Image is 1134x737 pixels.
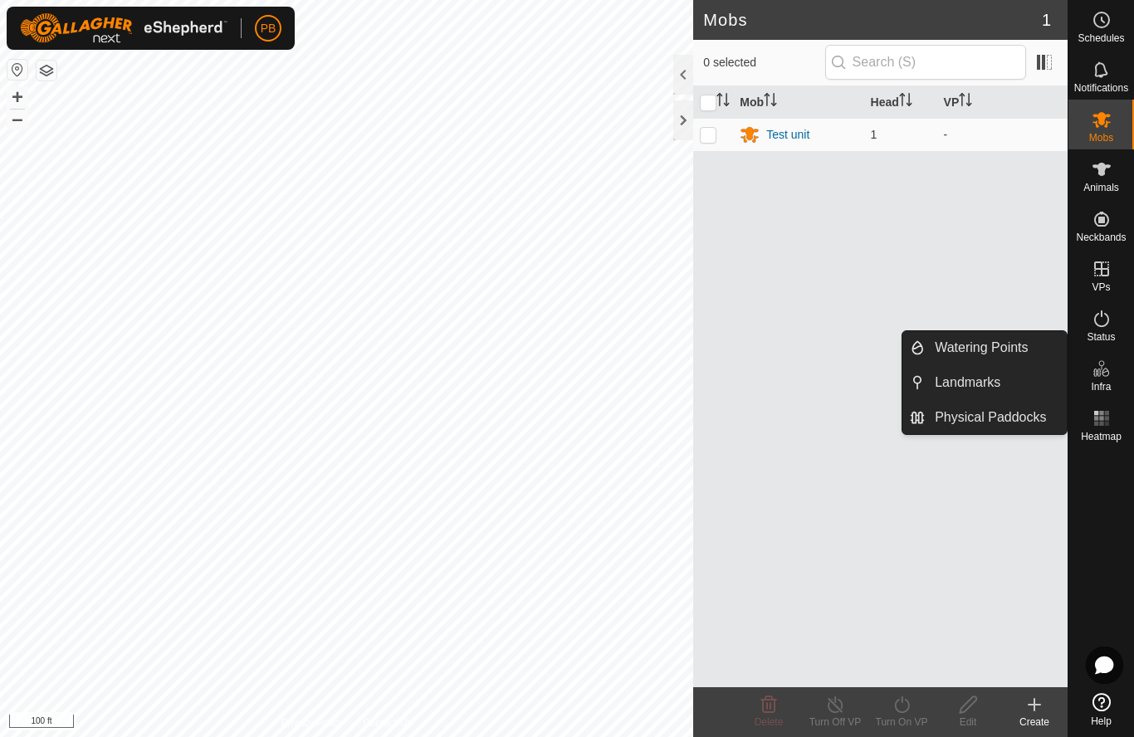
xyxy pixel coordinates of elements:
p-sorticon: Activate to sort [959,95,972,109]
span: Status [1087,332,1115,342]
span: PB [261,20,276,37]
li: Watering Points [902,331,1067,364]
a: Watering Points [925,331,1067,364]
th: Head [864,86,937,119]
span: 0 selected [703,54,824,71]
button: Map Layers [37,61,56,81]
span: Physical Paddocks [935,408,1046,427]
button: + [7,87,27,107]
p-sorticon: Activate to sort [899,95,912,109]
th: VP [937,86,1068,119]
span: VPs [1092,282,1110,292]
a: Privacy Policy [281,715,344,730]
h2: Mobs [703,10,1042,30]
li: Landmarks [902,366,1067,399]
div: Test unit [766,126,809,144]
input: Search (S) [825,45,1026,80]
img: Gallagher Logo [20,13,227,43]
button: – [7,109,27,129]
div: Turn Off VP [802,715,868,730]
span: Delete [755,716,784,728]
span: Watering Points [935,338,1028,358]
a: Physical Paddocks [925,401,1067,434]
span: Help [1091,716,1112,726]
span: Heatmap [1081,432,1122,442]
a: Contact Us [363,715,412,730]
button: Reset Map [7,60,27,80]
div: Turn On VP [868,715,935,730]
div: Create [1001,715,1068,730]
span: Landmarks [935,373,1000,393]
p-sorticon: Activate to sort [764,95,777,109]
td: - [937,118,1068,151]
span: Schedules [1078,33,1124,43]
a: Help [1068,686,1134,733]
p-sorticon: Activate to sort [716,95,730,109]
li: Physical Paddocks [902,401,1067,434]
span: Neckbands [1076,232,1126,242]
a: Landmarks [925,366,1067,399]
th: Mob [733,86,863,119]
span: Animals [1083,183,1119,193]
span: Infra [1091,382,1111,392]
span: Mobs [1089,133,1113,143]
span: 1 [1042,7,1051,32]
div: Edit [935,715,1001,730]
span: 1 [871,128,877,141]
span: Notifications [1074,83,1128,93]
